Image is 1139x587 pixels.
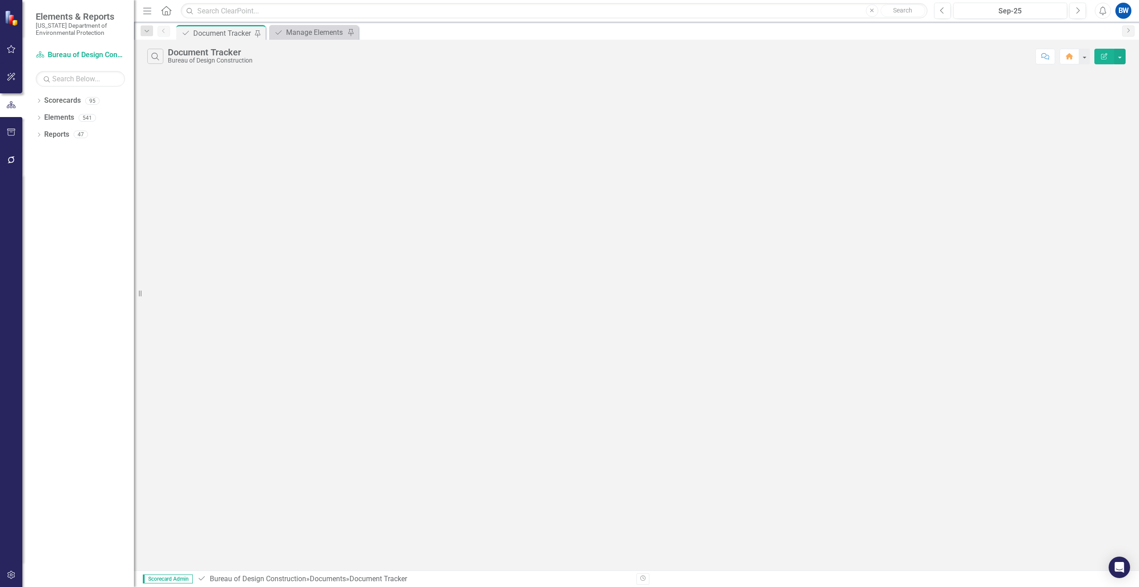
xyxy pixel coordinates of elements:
[36,11,125,22] span: Elements & Reports
[143,574,193,583] span: Scorecard Admin
[44,96,81,106] a: Scorecards
[881,4,925,17] button: Search
[74,131,88,138] div: 47
[36,50,125,60] a: Bureau of Design Construction
[4,10,20,25] img: ClearPoint Strategy
[310,574,346,583] a: Documents
[210,574,306,583] a: Bureau of Design Construction
[44,113,74,123] a: Elements
[956,6,1064,17] div: Sep-25
[85,97,100,105] div: 95
[197,574,630,584] div: » »
[181,3,927,19] input: Search ClearPoint...
[168,57,253,64] div: Bureau of Design Construction
[1109,557,1130,578] div: Open Intercom Messenger
[953,3,1067,19] button: Sep-25
[44,130,69,140] a: Reports
[1115,3,1131,19] button: BW
[36,71,125,87] input: Search Below...
[168,47,253,57] div: Document Tracker
[271,27,345,38] a: Manage Elements
[79,114,96,122] div: 541
[286,27,345,38] div: Manage Elements
[349,574,407,583] div: Document Tracker
[893,7,912,14] span: Search
[36,22,125,37] small: [US_STATE] Department of Environmental Protection
[193,28,252,39] div: Document Tracker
